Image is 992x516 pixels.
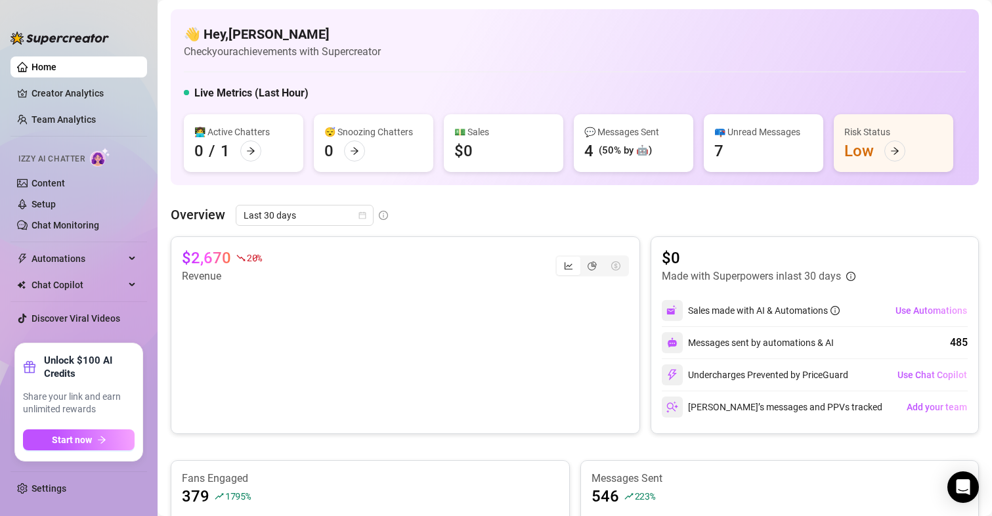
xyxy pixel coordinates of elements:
article: Check your achievements with Supercreator [184,43,381,60]
div: 7 [714,140,723,161]
div: Messages sent by automations & AI [662,332,834,353]
div: Risk Status [844,125,943,139]
a: Team Analytics [32,114,96,125]
span: thunderbolt [17,253,28,264]
span: fall [236,253,246,263]
span: Chat Copilot [32,274,125,295]
div: 0 [324,140,334,161]
img: Chat Copilot [17,280,26,290]
span: line-chart [564,261,573,270]
div: 4 [584,140,593,161]
img: svg%3e [667,337,678,348]
span: 223 % [635,490,655,502]
div: 485 [950,335,968,351]
div: Open Intercom Messenger [947,471,979,503]
span: Share your link and earn unlimited rewards [23,391,135,416]
span: Izzy AI Chatter [18,153,85,165]
span: gift [23,360,36,374]
div: (50% by 🤖) [599,143,652,159]
article: $2,670 [182,247,231,269]
button: Use Automations [895,300,968,321]
strong: Unlock $100 AI Credits [44,354,135,380]
a: Discover Viral Videos [32,313,120,324]
a: Chat Monitoring [32,220,99,230]
a: Creator Analytics [32,83,137,104]
img: svg%3e [666,305,678,316]
button: Use Chat Copilot [897,364,968,385]
span: 1795 % [225,490,251,502]
span: rise [624,492,634,501]
img: AI Chatter [90,148,110,167]
div: $0 [454,140,473,161]
h5: Live Metrics (Last Hour) [194,85,309,101]
span: dollar-circle [611,261,620,270]
span: info-circle [379,211,388,220]
span: 20 % [247,251,262,264]
span: info-circle [846,272,855,281]
article: 379 [182,486,209,507]
span: pie-chart [588,261,597,270]
div: 📪 Unread Messages [714,125,813,139]
div: 0 [194,140,204,161]
img: svg%3e [666,369,678,381]
a: Content [32,178,65,188]
div: 👩‍💻 Active Chatters [194,125,293,139]
span: arrow-right [97,435,106,444]
img: svg%3e [666,401,678,413]
div: Sales made with AI & Automations [688,303,840,318]
article: 546 [592,486,619,507]
div: [PERSON_NAME]’s messages and PPVs tracked [662,397,882,418]
img: logo-BBDzfeDw.svg [11,32,109,45]
span: calendar [358,211,366,219]
a: Setup [32,199,56,209]
div: 💵 Sales [454,125,553,139]
span: arrow-right [246,146,255,156]
span: rise [215,492,224,501]
span: arrow-right [350,146,359,156]
article: Made with Superpowers in last 30 days [662,269,841,284]
article: Messages Sent [592,471,968,486]
article: Fans Engaged [182,471,559,486]
article: Overview [171,205,225,225]
span: Use Automations [895,305,967,316]
span: info-circle [830,306,840,315]
h4: 👋 Hey, [PERSON_NAME] [184,25,381,43]
span: arrow-right [890,146,899,156]
button: Start nowarrow-right [23,429,135,450]
span: Automations [32,248,125,269]
div: Undercharges Prevented by PriceGuard [662,364,848,385]
a: Home [32,62,56,72]
span: Last 30 days [244,205,366,225]
span: Start now [52,435,92,445]
div: 💬 Messages Sent [584,125,683,139]
div: 1 [221,140,230,161]
article: $0 [662,247,855,269]
a: Settings [32,483,66,494]
span: Use Chat Copilot [897,370,967,380]
span: Add your team [907,402,967,412]
button: Add your team [906,397,968,418]
div: segmented control [555,255,629,276]
div: 😴 Snoozing Chatters [324,125,423,139]
article: Revenue [182,269,262,284]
